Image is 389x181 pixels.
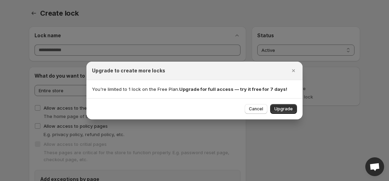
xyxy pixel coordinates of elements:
p: You're limited to 1 lock on the Free Plan. [92,86,297,93]
span: Cancel [249,106,263,112]
a: Open chat [365,157,384,176]
button: Close [289,66,298,76]
strong: Upgrade for full access — try it free for 7 days! [179,86,287,92]
button: Cancel [245,104,267,114]
span: Upgrade [274,106,293,112]
h2: Upgrade to create more locks [92,67,165,74]
button: Upgrade [270,104,297,114]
